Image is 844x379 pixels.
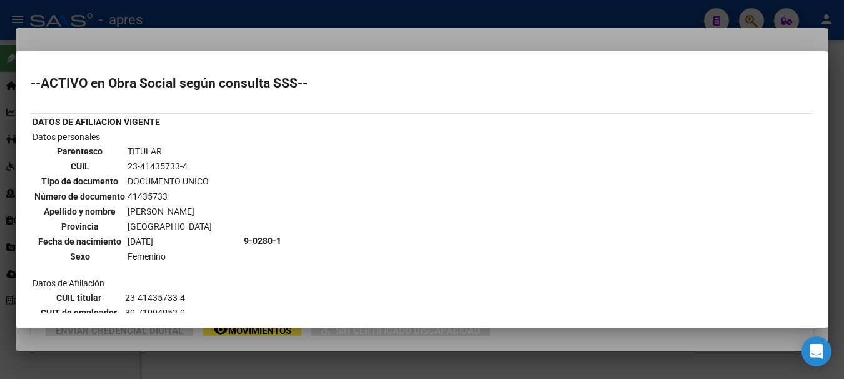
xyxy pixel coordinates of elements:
th: Fecha de nacimiento [34,235,126,248]
td: 23-41435733-4 [124,291,240,305]
td: 41435733 [127,189,213,203]
th: Parentesco [34,144,126,158]
th: CUIL [34,159,126,173]
th: Provincia [34,220,126,233]
h2: --ACTIVO en Obra Social según consulta SSS-- [31,77,813,89]
th: CUIT de empleador [34,306,123,320]
th: Número de documento [34,189,126,203]
b: 9-0280-1 [244,236,281,246]
td: [DATE] [127,235,213,248]
td: [GEOGRAPHIC_DATA] [127,220,213,233]
td: Femenino [127,250,213,263]
td: Datos personales Datos de Afiliación [32,130,242,351]
b: DATOS DE AFILIACION VIGENTE [33,117,160,127]
td: [PERSON_NAME] [127,205,213,218]
th: CUIL titular [34,291,123,305]
th: Apellido y nombre [34,205,126,218]
td: DOCUMENTO UNICO [127,174,213,188]
td: TITULAR [127,144,213,158]
th: Tipo de documento [34,174,126,188]
div: Open Intercom Messenger [801,336,831,366]
th: Sexo [34,250,126,263]
td: 23-41435733-4 [127,159,213,173]
td: 30-71004052-0 [124,306,240,320]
